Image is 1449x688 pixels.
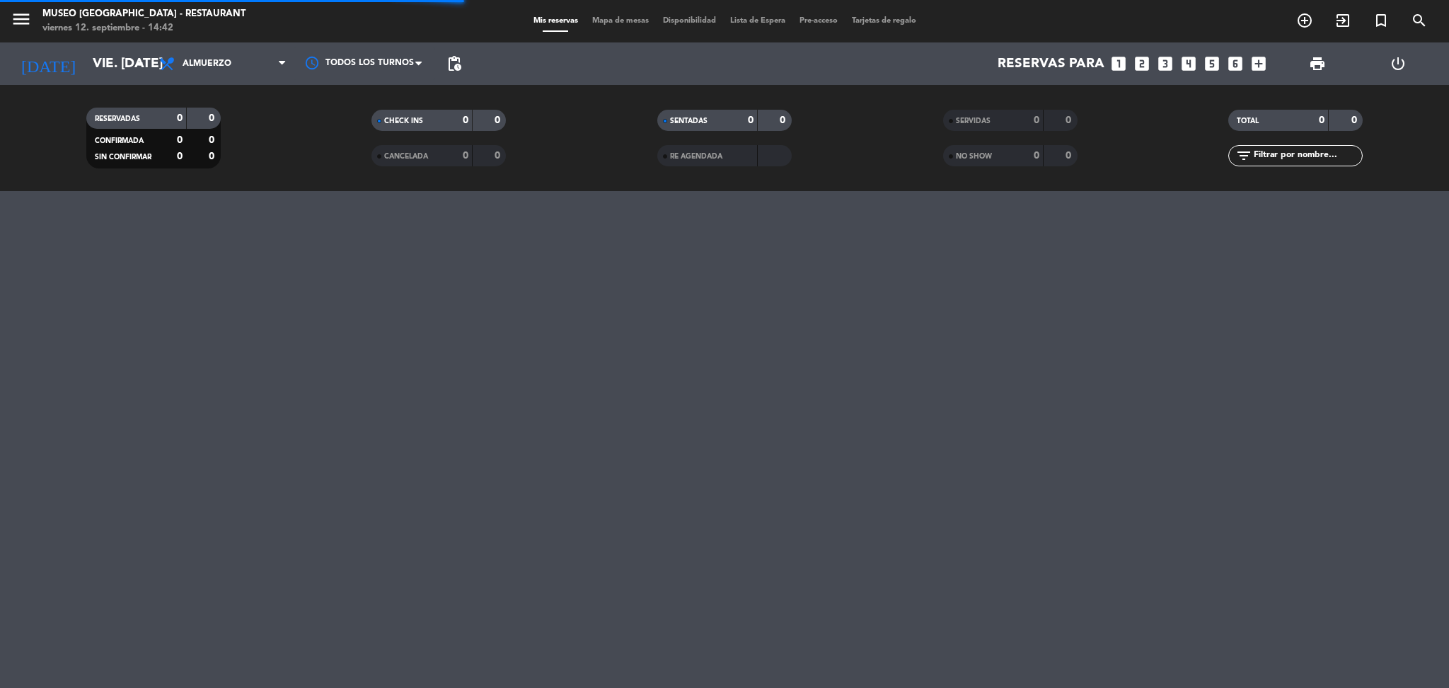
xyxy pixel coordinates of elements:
span: Reservas para [998,56,1104,71]
strong: 0 [177,113,183,123]
strong: 0 [209,113,217,123]
span: Pre-acceso [792,17,845,25]
i: search [1411,12,1428,29]
div: LOG OUT [1358,42,1438,85]
i: exit_to_app [1334,12,1351,29]
strong: 0 [1066,151,1074,161]
input: Filtrar por nombre... [1252,148,1362,164]
span: CONFIRMADA [95,137,144,144]
span: Almuerzo [183,59,231,69]
i: power_settings_new [1390,55,1407,72]
i: filter_list [1235,147,1252,164]
i: looks_6 [1226,55,1245,73]
strong: 0 [495,115,503,125]
strong: 0 [463,151,468,161]
button: menu [11,8,32,35]
strong: 0 [1351,115,1360,125]
i: menu [11,8,32,30]
strong: 0 [495,151,503,161]
strong: 0 [1034,151,1039,161]
strong: 0 [780,115,788,125]
span: TOTAL [1237,117,1259,125]
span: Lista de Espera [723,17,792,25]
i: looks_4 [1179,55,1198,73]
strong: 0 [209,151,217,161]
i: arrow_drop_down [132,55,149,72]
span: SERVIDAS [956,117,991,125]
strong: 0 [177,151,183,161]
span: CANCELADA [384,153,428,160]
span: CHECK INS [384,117,423,125]
i: looks_5 [1203,55,1221,73]
i: looks_one [1109,55,1128,73]
strong: 0 [177,135,183,145]
span: Disponibilidad [656,17,723,25]
strong: 0 [1034,115,1039,125]
i: [DATE] [11,48,86,79]
span: print [1309,55,1326,72]
span: SIN CONFIRMAR [95,154,151,161]
span: pending_actions [446,55,463,72]
span: SENTADAS [670,117,708,125]
i: add_box [1249,55,1268,73]
i: add_circle_outline [1296,12,1313,29]
strong: 0 [463,115,468,125]
span: Tarjetas de regalo [845,17,923,25]
span: Mis reservas [526,17,585,25]
i: turned_in_not [1373,12,1390,29]
span: RE AGENDADA [670,153,722,160]
strong: 0 [1319,115,1324,125]
span: Mapa de mesas [585,17,656,25]
div: Museo [GEOGRAPHIC_DATA] - Restaurant [42,7,246,21]
span: NO SHOW [956,153,992,160]
strong: 0 [748,115,754,125]
i: looks_3 [1156,55,1174,73]
strong: 0 [1066,115,1074,125]
strong: 0 [209,135,217,145]
div: viernes 12. septiembre - 14:42 [42,21,246,35]
span: RESERVADAS [95,115,140,122]
i: looks_two [1133,55,1151,73]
